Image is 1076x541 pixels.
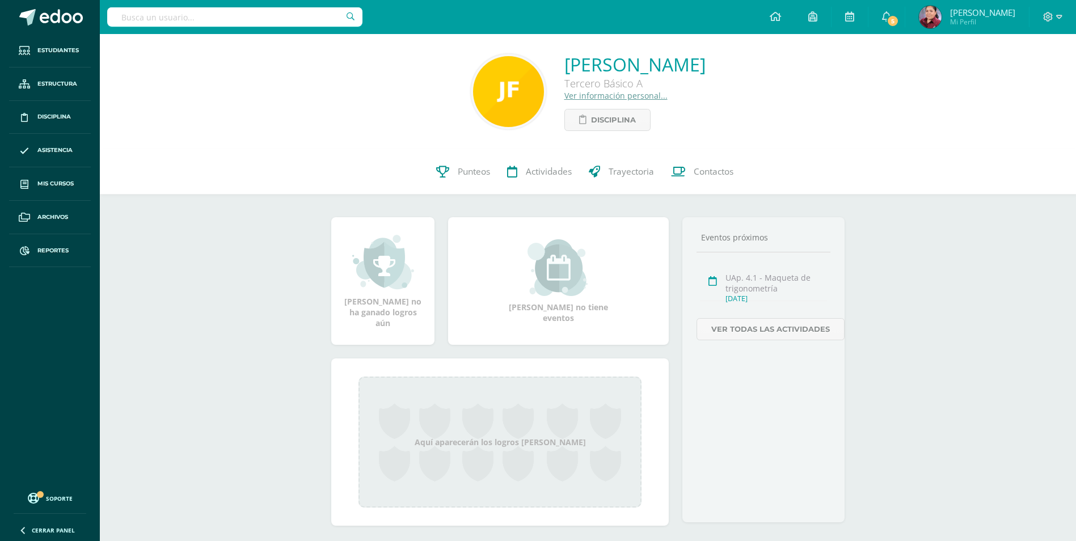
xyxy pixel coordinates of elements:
[564,90,668,101] a: Ver información personal...
[697,318,845,340] a: Ver todas las actividades
[14,490,86,505] a: Soporte
[950,7,1015,18] span: [PERSON_NAME]
[37,79,77,88] span: Estructura
[725,294,827,303] div: [DATE]
[9,201,91,234] a: Archivos
[9,101,91,134] a: Disciplina
[37,46,79,55] span: Estudiantes
[591,109,636,130] span: Disciplina
[428,149,499,195] a: Punteos
[609,166,654,177] span: Trayectoria
[343,234,423,328] div: [PERSON_NAME] no ha ganado logros aún
[919,6,942,28] img: d6b8000caef82a835dfd50702ce5cd6f.png
[37,146,73,155] span: Asistencia
[352,234,414,290] img: achievement_small.png
[887,15,899,27] span: 5
[46,494,73,502] span: Soporte
[499,149,580,195] a: Actividades
[358,377,642,508] div: Aquí aparecerán los logros [PERSON_NAME]
[9,34,91,67] a: Estudiantes
[528,239,589,296] img: event_small.png
[697,232,830,243] div: Eventos próximos
[37,246,69,255] span: Reportes
[564,77,706,90] div: Tercero Básico A
[37,112,71,121] span: Disciplina
[458,166,490,177] span: Punteos
[694,166,733,177] span: Contactos
[564,52,706,77] a: [PERSON_NAME]
[950,17,1015,27] span: Mi Perfil
[37,213,68,222] span: Archivos
[473,56,544,127] img: 0142cdfcfa24e5f5f3ea8995d9a83f94.png
[37,179,74,188] span: Mis cursos
[9,167,91,201] a: Mis cursos
[580,149,663,195] a: Trayectoria
[9,67,91,101] a: Estructura
[725,272,827,294] div: UAp. 4.1 - Maqueta de trigonometría
[9,134,91,167] a: Asistencia
[107,7,362,27] input: Busca un usuario...
[9,234,91,268] a: Reportes
[526,166,572,177] span: Actividades
[564,109,651,131] a: Disciplina
[502,239,615,323] div: [PERSON_NAME] no tiene eventos
[663,149,742,195] a: Contactos
[32,526,75,534] span: Cerrar panel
